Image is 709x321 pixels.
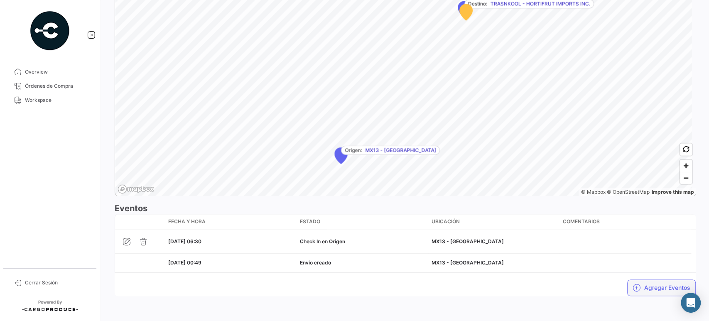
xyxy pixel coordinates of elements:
datatable-header-cell: Ubicación [428,215,560,230]
button: Agregar Eventos [627,279,696,296]
span: Comentarios [563,218,600,225]
span: Origen: [345,146,362,154]
a: Overview [7,65,93,79]
a: Órdenes de Compra [7,79,93,93]
span: Fecha y Hora [168,218,206,225]
a: OpenStreetMap [607,189,650,195]
button: Zoom out [680,172,692,184]
h3: Eventos [115,202,696,214]
div: Map marker [334,147,348,164]
datatable-header-cell: Comentarios [559,215,691,230]
span: [DATE] 00:49 [168,259,201,266]
a: Workspace [7,93,93,107]
span: MX13 - [GEOGRAPHIC_DATA] [365,146,436,154]
div: Abrir Intercom Messenger [681,293,701,313]
datatable-header-cell: Fecha y Hora [165,215,297,230]
img: powered-by.png [29,10,71,52]
button: Zoom in [680,160,692,172]
datatable-header-cell: Estado [297,215,428,230]
div: MX13 - [GEOGRAPHIC_DATA] [432,238,557,245]
a: Mapbox logo [118,184,154,194]
span: Cerrar Sesión [25,279,90,286]
a: Mapbox [581,189,605,195]
span: Estado [300,218,320,225]
div: Map marker [459,4,473,20]
span: Overview [25,68,90,76]
span: Órdenes de Compra [25,82,90,90]
span: Workspace [25,96,90,104]
div: Check In en Origen [300,238,425,245]
div: MX13 - [GEOGRAPHIC_DATA] [432,259,557,267]
div: Envío creado [300,259,425,267]
span: [DATE] 06:30 [168,238,201,244]
div: Map marker [458,1,471,17]
span: Ubicación [432,218,460,225]
a: Map feedback [652,189,694,195]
